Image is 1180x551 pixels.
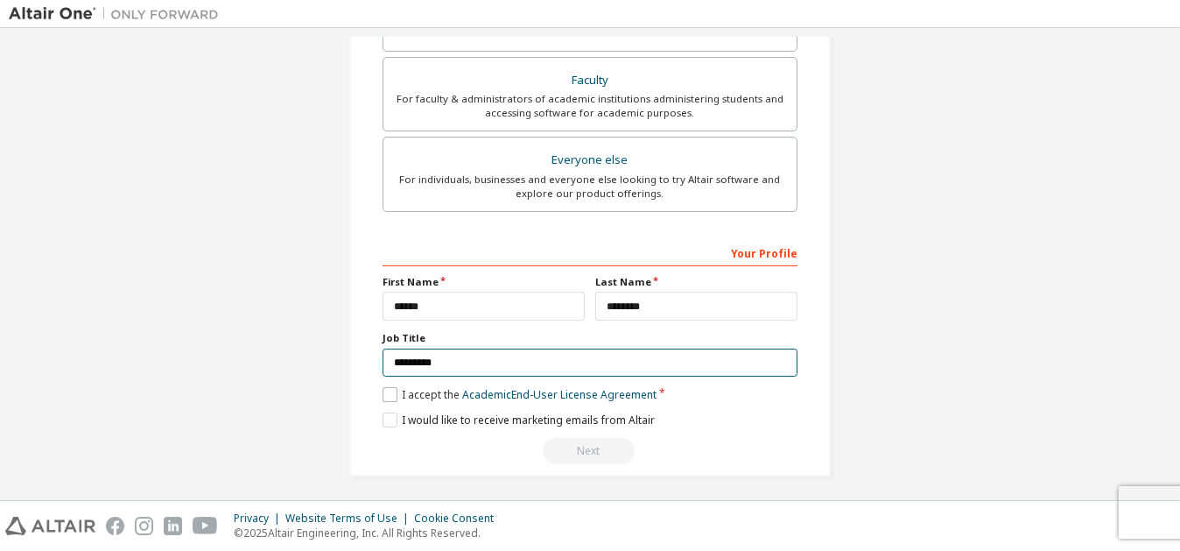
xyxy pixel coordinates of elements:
[5,517,95,535] img: altair_logo.svg
[394,148,786,173] div: Everyone else
[135,517,153,535] img: instagram.svg
[9,5,228,23] img: Altair One
[164,517,182,535] img: linkedin.svg
[234,526,504,540] p: © 2025 Altair Engineering, Inc. All Rights Reserved.
[462,387,657,402] a: Academic End-User License Agreement
[383,438,797,464] div: Read and acccept EULA to continue
[234,512,285,526] div: Privacy
[394,92,786,120] div: For faculty & administrators of academic institutions administering students and accessing softwa...
[383,331,797,345] label: Job Title
[106,517,124,535] img: facebook.svg
[595,275,797,289] label: Last Name
[193,517,218,535] img: youtube.svg
[285,512,414,526] div: Website Terms of Use
[383,413,655,427] label: I would like to receive marketing emails from Altair
[383,387,657,402] label: I accept the
[383,238,797,266] div: Your Profile
[383,275,585,289] label: First Name
[414,512,504,526] div: Cookie Consent
[394,173,786,201] div: For individuals, businesses and everyone else looking to try Altair software and explore our prod...
[394,68,786,93] div: Faculty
